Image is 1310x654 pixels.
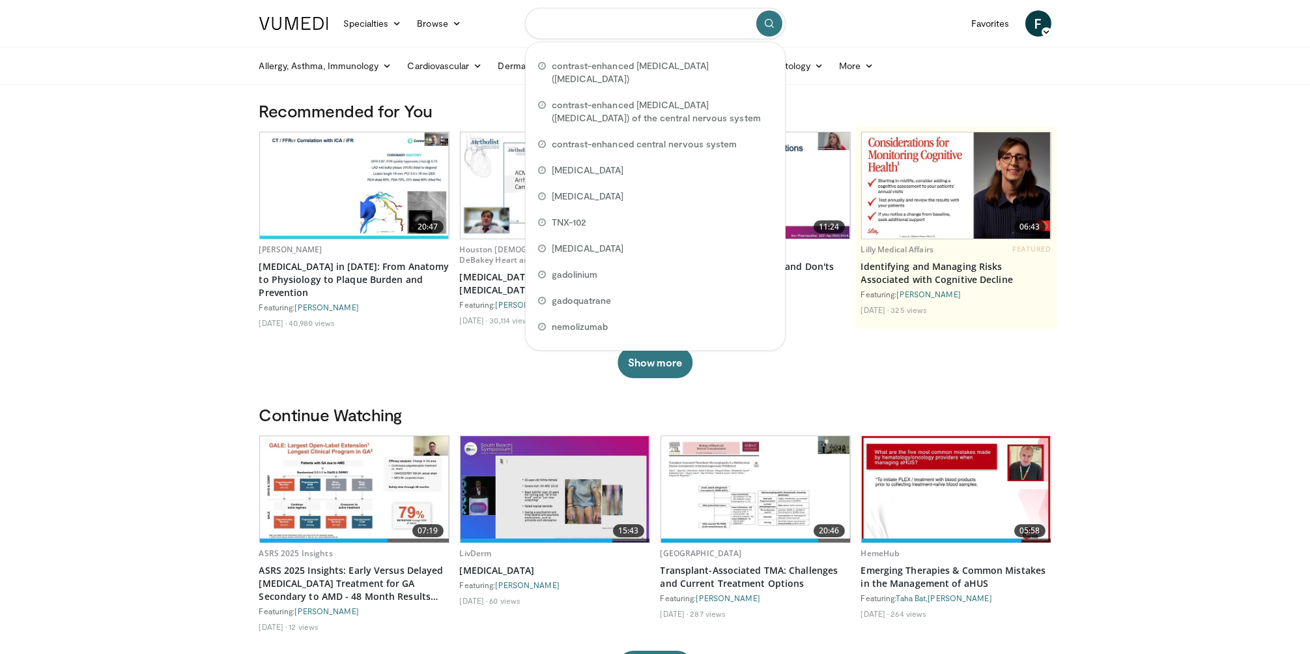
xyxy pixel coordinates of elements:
[295,303,359,312] a: [PERSON_NAME]
[461,436,649,543] a: 15:43
[552,294,612,307] span: gadoquatrane
[861,260,1051,286] a: Identifying and Managing Risks Associated with Cognitive Decline
[1012,245,1051,254] span: FEATURED
[295,606,359,616] a: [PERSON_NAME]
[460,548,492,559] a: LivDerm
[460,299,650,310] div: Featuring:
[661,436,850,543] img: b7b64f6e-5db1-4559-bcf3-efcd85e88136.620x360_q85_upscale.jpg
[814,524,845,537] span: 20:46
[1014,220,1046,233] span: 06:43
[289,318,335,328] li: 40,980 views
[491,53,573,79] a: Dermatology
[259,244,322,255] a: [PERSON_NAME]
[461,132,649,239] a: 15:05
[260,436,449,543] a: 07:19
[897,290,961,299] a: [PERSON_NAME]
[552,59,772,85] span: contrast-enhanced [MEDICAL_DATA] ([MEDICAL_DATA])
[460,315,488,325] li: [DATE]
[861,244,934,255] a: Lilly Medical Affairs
[861,593,1051,603] div: Featuring: ,
[618,347,692,378] button: Show more
[259,260,449,299] a: [MEDICAL_DATA] in [DATE]: From Anatomy to Physiology to Plaque Burden and Prevention
[552,242,624,255] span: [MEDICAL_DATA]
[696,593,760,602] a: [PERSON_NAME]
[613,524,644,537] span: 15:43
[861,548,900,559] a: HemeHub
[552,98,772,125] span: contrast-enhanced [MEDICAL_DATA] ([MEDICAL_DATA]) of the central nervous system
[260,132,449,239] a: 20:47
[862,132,1051,239] a: 06:43
[861,608,889,619] li: [DATE]
[831,53,881,79] a: More
[461,436,649,543] img: 41652a46-21c4-4f47-83bd-f4bdfa0b88bf.620x360_q85_upscale.jpg
[259,564,449,603] a: ASRS 2025 Insights: Early Versus Delayed [MEDICAL_DATA] Treatment for GA Secondary to AMD - 48 Mo...
[412,524,444,537] span: 07:19
[963,10,1018,37] a: Favorites
[1014,524,1046,537] span: 05:58
[489,595,520,606] li: 60 views
[259,404,1051,425] h3: Continue Watching
[525,8,786,39] input: Search topics, interventions
[661,436,850,543] a: 20:46
[412,220,444,233] span: 20:47
[861,289,1051,299] div: Featuring:
[661,564,851,590] a: Transplant-Associated TMA: Challenges and Current Treatment Options
[259,302,449,312] div: Featuring:
[890,608,926,619] li: 264 views
[862,132,1051,239] img: fc5f84e2-5eb7-4c65-9fa9-08971b8c96b8.jpg.620x360_q85_upscale.jpg
[690,608,726,619] li: 287 views
[259,318,287,328] li: [DATE]
[489,315,532,325] li: 30,114 views
[260,132,449,239] img: 823da73b-7a00-425d-bb7f-45c8b03b10c3.620x360_q85_upscale.jpg
[460,595,488,606] li: [DATE]
[289,621,319,632] li: 12 views
[814,220,845,233] span: 11:24
[259,621,287,632] li: [DATE]
[259,100,1051,121] h3: Recommended for You
[399,53,490,79] a: Cardiovascular
[460,564,650,577] a: [MEDICAL_DATA]
[460,580,650,590] div: Featuring:
[552,268,598,281] span: gadolinium
[409,10,469,37] a: Browse
[743,53,831,79] a: Rheumatology
[862,436,1051,543] a: 05:58
[496,580,560,589] a: [PERSON_NAME]
[661,608,689,619] li: [DATE]
[552,164,624,177] span: [MEDICAL_DATA]
[661,593,851,603] div: Featuring:
[260,436,449,543] img: 479b3156-7665-4123-b624-52b6d0a44b6c.620x360_q85_upscale.jpg
[259,17,328,30] img: VuMedi Logo
[461,132,649,239] img: 59f69555-d13b-4130-aa79-5b0c1d5eebbb.620x360_q85_upscale.jpg
[460,244,597,265] a: Houston [DEMOGRAPHIC_DATA] DeBakey Heart and Vascular Center
[861,564,1051,590] a: Emerging Therapies & Common Mistakes in the Management of aHUS
[896,593,926,602] a: Taha Bat
[259,606,449,616] div: Featuring:
[890,305,927,315] li: 325 views
[460,271,650,297] a: [MEDICAL_DATA] Interpretations: A Non-[MEDICAL_DATA] Must Know
[552,138,737,151] span: contrast-enhanced central nervous system
[661,548,742,559] a: [GEOGRAPHIC_DATA]
[552,320,608,333] span: nemolizumab
[552,190,624,203] span: [MEDICAL_DATA]
[552,216,587,229] span: TNX-102
[928,593,991,602] a: [PERSON_NAME]
[336,10,410,37] a: Specialties
[496,300,560,309] a: [PERSON_NAME]
[1025,10,1051,37] a: F
[862,436,1051,543] img: a5aea2d0-b590-400d-8996-f1d6f613cec6.620x360_q85_upscale.jpg
[251,53,400,79] a: Allergy, Asthma, Immunology
[861,305,889,315] li: [DATE]
[259,548,333,559] a: ASRS 2025 Insights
